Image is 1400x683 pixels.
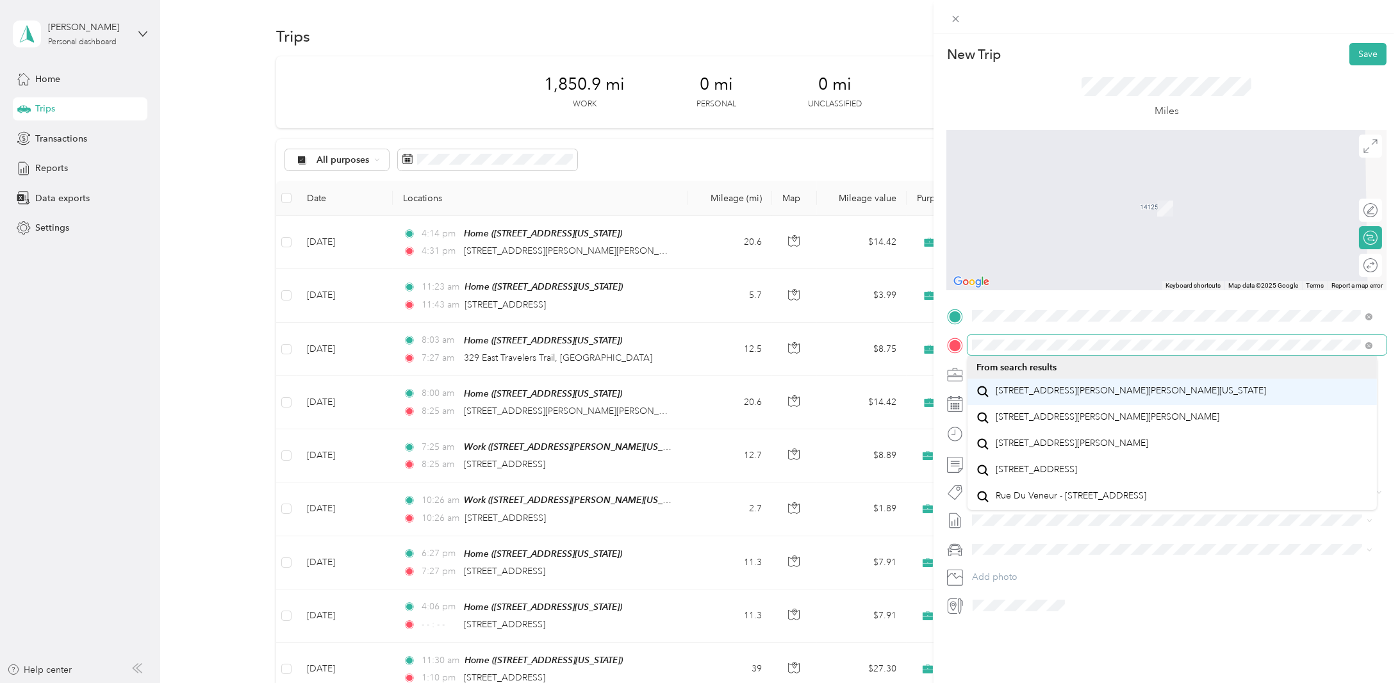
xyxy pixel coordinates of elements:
[996,385,1266,397] span: [STREET_ADDRESS][PERSON_NAME][PERSON_NAME][US_STATE]
[976,362,1057,373] span: From search results
[1165,281,1221,290] button: Keyboard shortcuts
[1155,103,1179,119] p: Miles
[1306,282,1324,289] a: Terms (opens in new tab)
[1328,611,1400,683] iframe: Everlance-gr Chat Button Frame
[996,411,1219,423] span: [STREET_ADDRESS][PERSON_NAME][PERSON_NAME]
[996,490,1146,502] span: Rue Du Veneur - [STREET_ADDRESS]
[1331,282,1383,289] a: Report a map error
[1228,282,1298,289] span: Map data ©2025 Google
[947,45,1001,63] p: New Trip
[950,274,992,290] img: Google
[996,464,1077,475] span: [STREET_ADDRESS]
[996,438,1148,449] span: [STREET_ADDRESS][PERSON_NAME]
[968,568,1387,586] button: Add photo
[950,274,992,290] a: Open this area in Google Maps (opens a new window)
[1349,43,1387,65] button: Save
